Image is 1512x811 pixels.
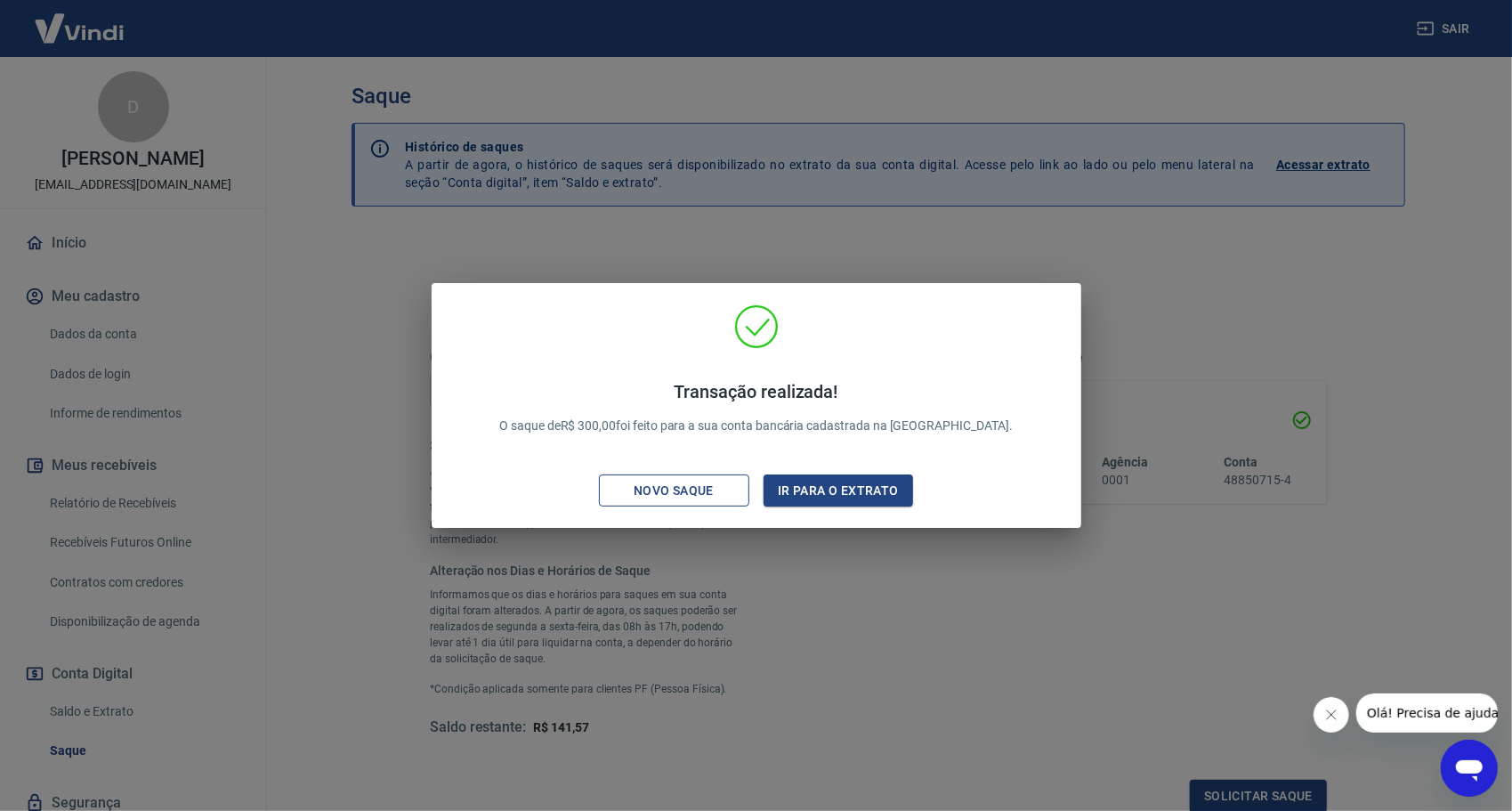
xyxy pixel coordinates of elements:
div: Novo saque [612,480,735,502]
button: Ir para o extrato [764,474,914,507]
iframe: Fechar mensagem [1314,697,1349,733]
h4: Transação realizada! [499,381,1013,402]
button: Novo saque [599,474,749,507]
iframe: Botão para abrir a janela de mensagens [1441,740,1498,797]
p: O saque de R$ 300,00 foi feito para a sua conta bancária cadastrada na [GEOGRAPHIC_DATA]. [499,381,1013,435]
span: Olá! Precisa de ajuda? [11,12,150,27]
iframe: Mensagem da empresa [1356,693,1498,733]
